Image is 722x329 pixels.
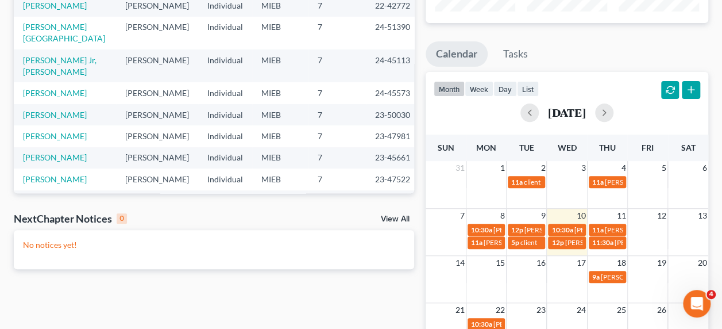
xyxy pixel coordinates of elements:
[308,190,366,223] td: 7
[576,209,587,223] span: 10
[116,125,198,147] td: [PERSON_NAME]
[592,225,604,234] span: 11a
[116,104,198,125] td: [PERSON_NAME]
[681,143,695,152] span: Sat
[524,178,540,186] span: client
[493,41,538,67] a: Tasks
[23,22,105,43] a: [PERSON_NAME][GEOGRAPHIC_DATA]
[252,104,308,125] td: MIEB
[656,209,667,223] span: 12
[23,131,87,141] a: [PERSON_NAME]
[426,41,488,67] a: Calendar
[252,147,308,169] td: MIEB
[511,178,523,186] span: 11a
[23,1,87,10] a: [PERSON_NAME]
[517,81,539,97] button: list
[551,238,563,247] span: 12p
[465,81,493,97] button: week
[519,143,534,152] span: Tue
[535,303,546,317] span: 23
[117,213,127,224] div: 0
[697,209,708,223] span: 13
[484,238,613,247] span: [PERSON_NAME] - 341 - [PERSON_NAME]
[198,169,252,190] td: Individual
[471,238,482,247] span: 11a
[198,190,252,223] td: Individual
[459,209,466,223] span: 7
[511,238,519,247] span: 5p
[520,238,537,247] span: client
[252,169,308,190] td: MIEB
[116,190,198,223] td: [PERSON_NAME]
[366,104,421,125] td: 23-50030
[592,273,600,281] span: 9a
[616,209,627,223] span: 11
[471,320,492,328] span: 10:30a
[438,143,454,152] span: Sun
[23,110,87,120] a: [PERSON_NAME]
[116,17,198,49] td: [PERSON_NAME]
[23,239,405,251] p: No notices yet!
[656,303,667,317] span: 26
[574,225,703,234] span: [PERSON_NAME] - 341 - [PERSON_NAME]
[683,290,711,317] iframe: Intercom live chat
[616,303,627,317] span: 25
[198,125,252,147] td: Individual
[23,152,87,162] a: [PERSON_NAME]
[701,161,708,175] span: 6
[592,238,613,247] span: 11:30a
[252,17,308,49] td: MIEB
[381,215,410,223] a: View All
[592,178,604,186] span: 11a
[642,143,654,152] span: Fri
[580,161,587,175] span: 3
[454,161,466,175] span: 31
[366,125,421,147] td: 23-47981
[198,17,252,49] td: Individual
[198,82,252,104] td: Individual
[252,125,308,147] td: MIEB
[539,209,546,223] span: 9
[493,225,644,234] span: [PERSON_NAME] - 341 - [DEMOGRAPHIC_DATA]
[434,81,465,97] button: month
[601,273,691,281] span: [PERSON_NAME] - 341 - Gold
[620,161,627,175] span: 4
[366,17,421,49] td: 24-51390
[605,225,685,234] span: [PERSON_NAME] - signing
[605,178,685,186] span: [PERSON_NAME] - signing
[252,49,308,82] td: MIEB
[116,49,198,82] td: [PERSON_NAME]
[308,125,366,147] td: 7
[14,212,127,225] div: NextChapter Notices
[565,238,644,247] span: [PERSON_NAME] - signing
[308,104,366,125] td: 7
[308,169,366,190] td: 7
[493,81,517,97] button: day
[495,303,506,317] span: 22
[511,225,523,234] span: 12p
[454,256,466,270] span: 14
[535,256,546,270] span: 16
[116,147,198,169] td: [PERSON_NAME]
[308,17,366,49] td: 7
[706,290,716,299] span: 4
[308,49,366,82] td: 7
[252,190,308,223] td: MIEB
[23,174,87,184] a: [PERSON_NAME]
[697,256,708,270] span: 20
[366,49,421,82] td: 24-45113
[576,303,587,317] span: 24
[23,55,96,76] a: [PERSON_NAME] Jr, [PERSON_NAME]
[551,225,573,234] span: 10:30a
[198,49,252,82] td: Individual
[198,104,252,125] td: Individual
[116,169,198,190] td: [PERSON_NAME]
[198,147,252,169] td: Individual
[366,169,421,190] td: 23-47522
[539,161,546,175] span: 2
[493,320,644,328] span: [PERSON_NAME] - 341 - [DEMOGRAPHIC_DATA]
[499,209,506,223] span: 8
[495,256,506,270] span: 15
[23,88,87,98] a: [PERSON_NAME]
[252,82,308,104] td: MIEB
